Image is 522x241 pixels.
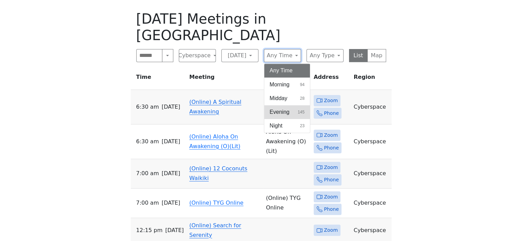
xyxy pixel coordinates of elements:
[264,119,310,133] button: Night23 results
[162,198,180,208] span: [DATE]
[136,11,386,44] h1: [DATE] Meetings in [GEOGRAPHIC_DATA]
[189,133,241,149] a: (Online) Aloha On Awakening (O)(Lit)
[189,165,247,181] a: (Online) 12 Coconuts Waikiki
[324,131,338,140] span: Zoom
[311,68,351,90] th: Address
[298,109,304,115] span: 145 results
[162,102,180,112] span: [DATE]
[264,49,301,62] button: Any Time
[270,81,290,89] span: Morning
[300,123,304,129] span: 23 results
[263,68,311,90] th: Location / Group
[263,90,311,124] td: (Online) A Spiritual Awakening
[189,200,244,206] a: (Online) TYG Online
[162,169,180,178] span: [DATE]
[324,205,339,214] span: Phone
[351,90,391,124] td: Cyberspace
[263,189,311,218] td: (Online) TYG Online
[324,144,339,152] span: Phone
[264,92,310,105] button: Midday28 results
[162,49,173,62] button: Search
[264,78,310,92] button: Morning94 results
[189,222,241,238] a: (Online) Search for Serenity
[324,226,338,234] span: Zoom
[351,68,391,90] th: Region
[324,163,338,172] span: Zoom
[351,159,391,189] td: Cyberspace
[324,193,338,201] span: Zoom
[136,226,163,235] span: 12:15 PM
[264,105,310,119] button: Evening145 results
[221,49,258,62] button: [DATE]
[270,94,288,103] span: Midday
[189,99,242,115] a: (Online) A Spiritual Awakening
[179,49,216,62] button: Cyberspace
[165,226,184,235] span: [DATE]
[264,64,310,77] button: Any Time
[300,95,304,101] span: 28 results
[136,169,159,178] span: 7:00 AM
[162,137,180,146] span: [DATE]
[131,68,187,90] th: Time
[306,49,344,62] button: Any Type
[136,102,159,112] span: 6:30 AM
[187,68,263,90] th: Meeting
[300,82,304,88] span: 94 results
[264,63,311,133] div: Any Time
[136,49,163,62] input: Search
[324,176,339,184] span: Phone
[270,108,290,116] span: Evening
[351,124,391,159] td: Cyberspace
[324,109,339,118] span: Phone
[263,124,311,159] td: Aloha On Awakening (O) (Lit)
[349,49,368,62] button: List
[270,122,282,130] span: Night
[351,189,391,218] td: Cyberspace
[324,96,338,105] span: Zoom
[136,198,159,208] span: 7:00 AM
[367,49,386,62] button: Map
[136,137,159,146] span: 6:30 AM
